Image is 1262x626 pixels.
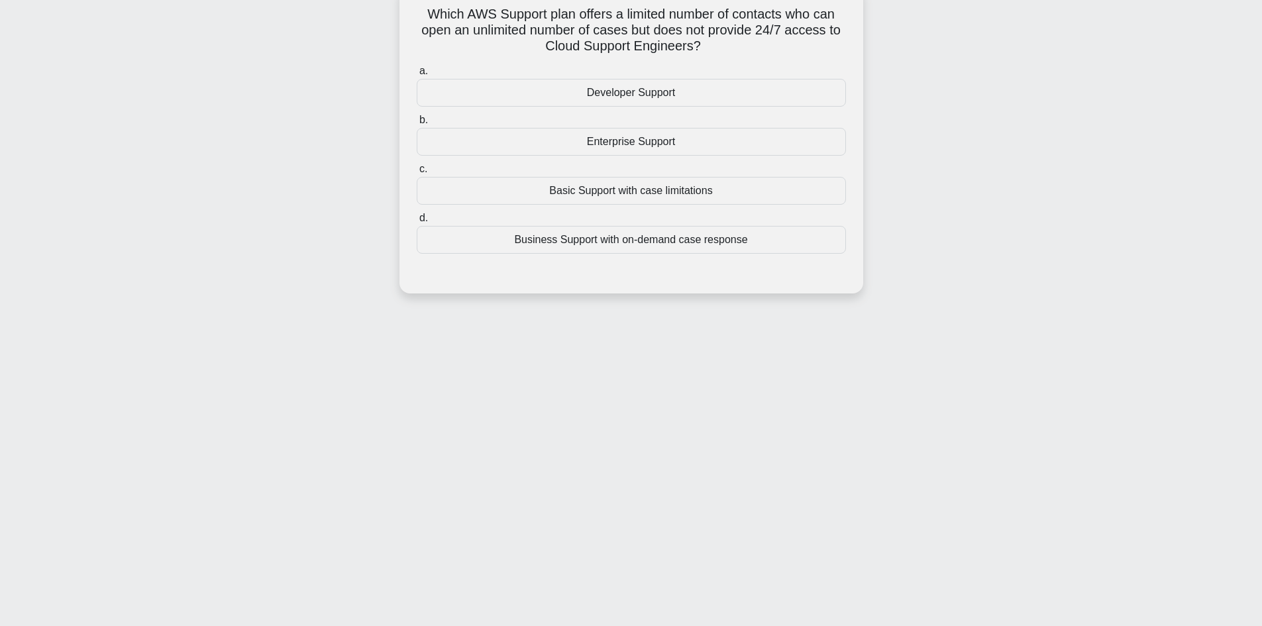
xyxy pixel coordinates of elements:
span: d. [419,212,428,223]
div: Business Support with on-demand case response [417,226,846,254]
span: c. [419,163,427,174]
span: b. [419,114,428,125]
h5: Which AWS Support plan offers a limited number of contacts who can open an unlimited number of ca... [415,6,847,55]
span: a. [419,65,428,76]
div: Enterprise Support [417,128,846,156]
div: Basic Support with case limitations [417,177,846,205]
div: Developer Support [417,79,846,107]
